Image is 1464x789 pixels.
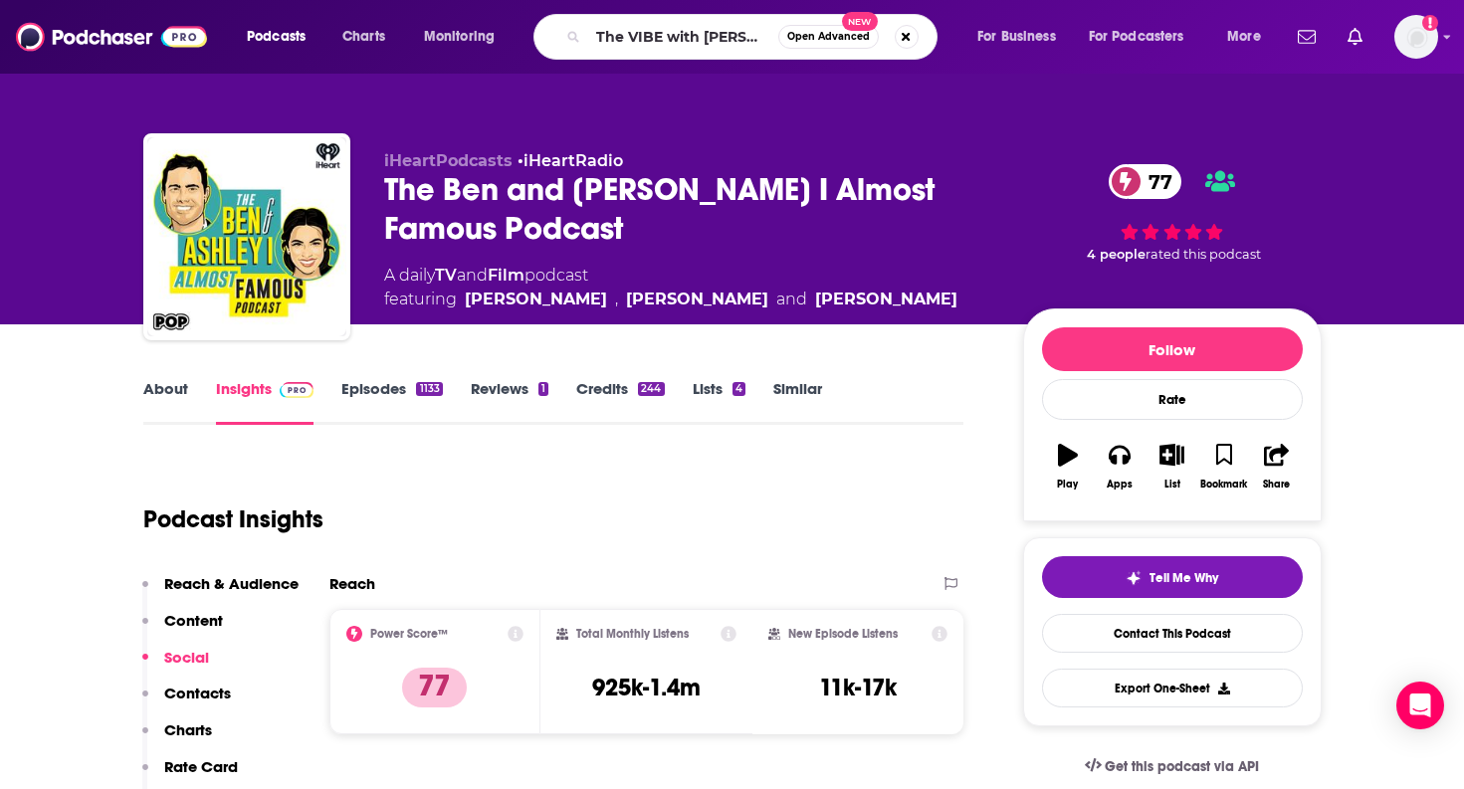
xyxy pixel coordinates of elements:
[1200,479,1247,491] div: Bookmark
[247,23,306,51] span: Podcasts
[1042,669,1303,707] button: Export One-Sheet
[1198,431,1250,502] button: Bookmark
[815,288,957,311] div: [PERSON_NAME]
[538,382,548,396] div: 1
[142,720,212,757] button: Charts
[787,32,870,42] span: Open Advanced
[164,720,212,739] p: Charts
[1109,164,1182,199] a: 77
[1105,758,1259,775] span: Get this podcast via API
[16,18,207,56] img: Podchaser - Follow, Share and Rate Podcasts
[488,266,524,285] a: Film
[384,264,957,311] div: A daily podcast
[416,382,442,396] div: 1133
[164,648,209,667] p: Social
[329,21,397,53] a: Charts
[576,379,664,425] a: Credits244
[518,151,623,170] span: •
[693,379,745,425] a: Lists4
[576,627,689,641] h2: Total Monthly Listens
[164,757,238,776] p: Rate Card
[1042,431,1094,502] button: Play
[592,673,701,702] h3: 925k-1.4m
[842,12,878,31] span: New
[1263,479,1290,491] div: Share
[164,611,223,630] p: Content
[1290,20,1324,54] a: Show notifications dropdown
[142,684,231,720] button: Contacts
[1146,247,1261,262] span: rated this podcast
[471,379,548,425] a: Reviews1
[778,25,879,49] button: Open AdvancedNew
[626,288,768,311] a: Benjamin Higgins
[164,574,299,593] p: Reach & Audience
[342,23,385,51] span: Charts
[1227,23,1261,51] span: More
[142,574,299,611] button: Reach & Audience
[732,382,745,396] div: 4
[1126,570,1142,586] img: tell me why sparkle
[1213,21,1286,53] button: open menu
[142,648,209,685] button: Social
[435,266,457,285] a: TV
[963,21,1081,53] button: open menu
[1250,431,1302,502] button: Share
[384,288,957,311] span: featuring
[1087,247,1146,262] span: 4 people
[1164,479,1180,491] div: List
[1394,15,1438,59] button: Show profile menu
[552,14,956,60] div: Search podcasts, credits, & more...
[142,611,223,648] button: Content
[402,668,467,707] p: 77
[1023,151,1322,276] div: 77 4 peoplerated this podcast
[143,504,323,534] h1: Podcast Insights
[1422,15,1438,31] svg: Add a profile image
[1042,327,1303,371] button: Follow
[457,266,488,285] span: and
[164,684,231,702] p: Contacts
[1094,431,1146,502] button: Apps
[465,288,607,311] a: Ashley Iaconetti
[370,627,448,641] h2: Power Score™
[977,23,1056,51] span: For Business
[1394,15,1438,59] img: User Profile
[1089,23,1184,51] span: For Podcasters
[819,673,897,702] h3: 11k-17k
[341,379,442,425] a: Episodes1133
[1042,614,1303,653] a: Contact This Podcast
[615,288,618,311] span: ,
[233,21,331,53] button: open menu
[588,21,778,53] input: Search podcasts, credits, & more...
[523,151,623,170] a: iHeartRadio
[384,151,513,170] span: iHeartPodcasts
[424,23,495,51] span: Monitoring
[1107,479,1133,491] div: Apps
[1057,479,1078,491] div: Play
[1042,556,1303,598] button: tell me why sparkleTell Me Why
[1340,20,1370,54] a: Show notifications dropdown
[1146,431,1197,502] button: List
[1150,570,1218,586] span: Tell Me Why
[147,137,346,336] img: The Ben and Ashley I Almost Famous Podcast
[638,382,664,396] div: 244
[143,379,188,425] a: About
[329,574,375,593] h2: Reach
[1042,379,1303,420] div: Rate
[776,288,807,311] span: and
[1394,15,1438,59] span: Logged in as antoine.jordan
[280,382,314,398] img: Podchaser Pro
[788,627,898,641] h2: New Episode Listens
[1076,21,1213,53] button: open menu
[1396,682,1444,729] div: Open Intercom Messenger
[216,379,314,425] a: InsightsPodchaser Pro
[773,379,822,425] a: Similar
[410,21,521,53] button: open menu
[1129,164,1182,199] span: 77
